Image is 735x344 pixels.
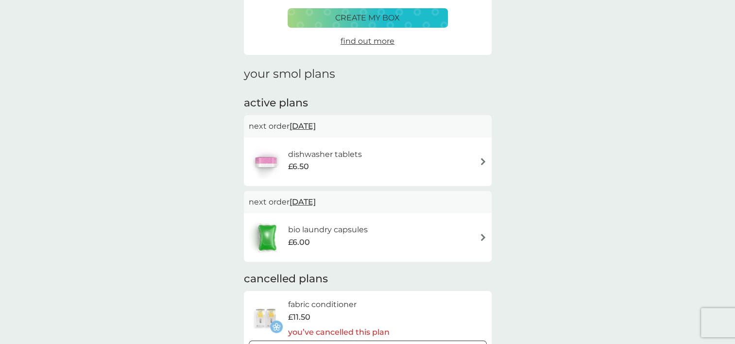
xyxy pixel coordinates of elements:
span: [DATE] [290,192,316,211]
button: create my box [288,8,448,28]
span: £6.50 [288,160,309,173]
img: bio laundry capsules [249,221,286,255]
img: arrow right [479,234,487,241]
span: [DATE] [290,117,316,136]
h6: bio laundry capsules [288,224,368,236]
img: dishwasher tablets [249,145,283,179]
h6: dishwasher tablets [288,148,362,161]
p: next order [249,196,487,208]
span: find out more [341,36,394,46]
a: find out more [341,35,394,48]
span: £6.00 [288,236,310,249]
p: you’ve cancelled this plan [288,326,390,339]
span: £11.50 [288,311,310,324]
h2: active plans [244,96,492,111]
img: arrow right [479,158,487,165]
p: next order [249,120,487,133]
h6: fabric conditioner [288,298,390,311]
img: fabric conditioner [249,301,283,335]
h1: your smol plans [244,67,492,81]
p: create my box [335,12,400,24]
h2: cancelled plans [244,272,492,287]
